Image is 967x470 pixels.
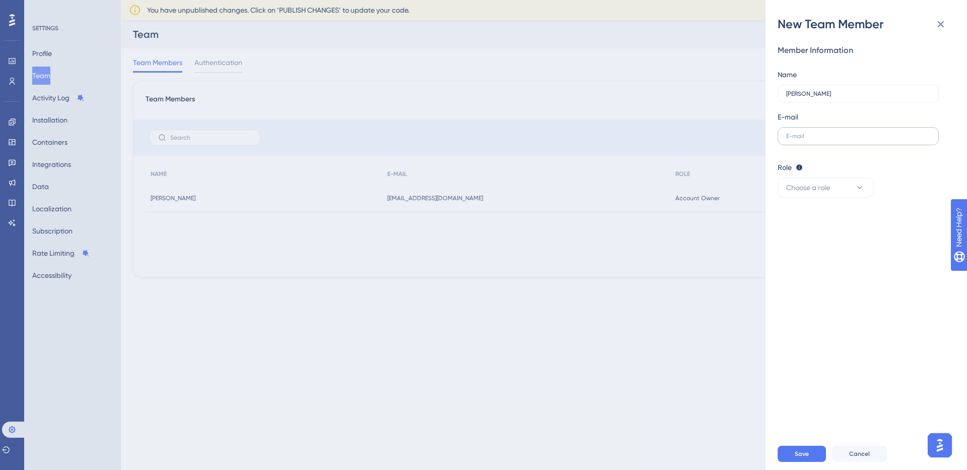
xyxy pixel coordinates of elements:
button: Cancel [832,446,887,462]
span: Choose a role [786,182,830,194]
div: E-mail [778,111,798,123]
input: E-mail [786,133,930,140]
button: Choose a role [778,178,873,198]
span: Save [795,450,809,458]
iframe: UserGuiding AI Assistant Launcher [925,430,955,460]
div: New Team Member [778,16,955,32]
div: Name [778,69,797,81]
span: Need Help? [24,3,63,15]
div: Member Information [778,44,947,56]
span: Role [778,161,792,173]
span: Cancel [849,450,870,458]
input: Name [786,90,930,97]
button: Save [778,446,826,462]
